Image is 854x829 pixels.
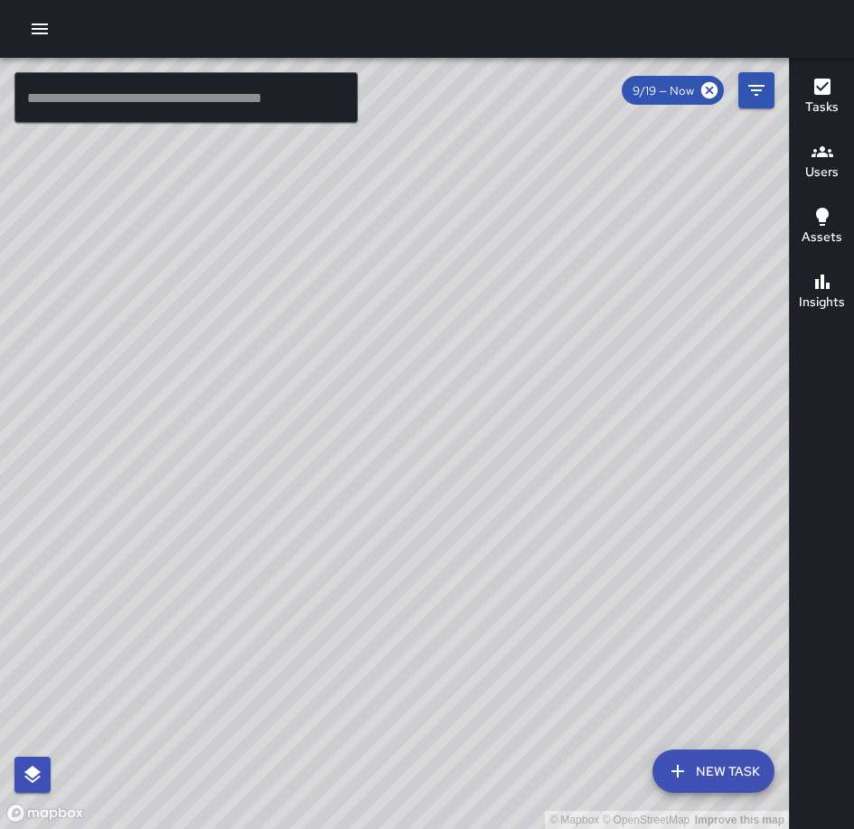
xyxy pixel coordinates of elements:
[652,750,774,793] button: New Task
[790,65,854,130] button: Tasks
[805,98,839,117] h6: Tasks
[790,130,854,195] button: Users
[799,293,845,312] h6: Insights
[622,83,705,98] span: 9/19 — Now
[790,195,854,260] button: Assets
[790,260,854,325] button: Insights
[802,228,842,247] h6: Assets
[738,72,774,108] button: Filters
[805,163,839,182] h6: Users
[622,76,724,105] div: 9/19 — Now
